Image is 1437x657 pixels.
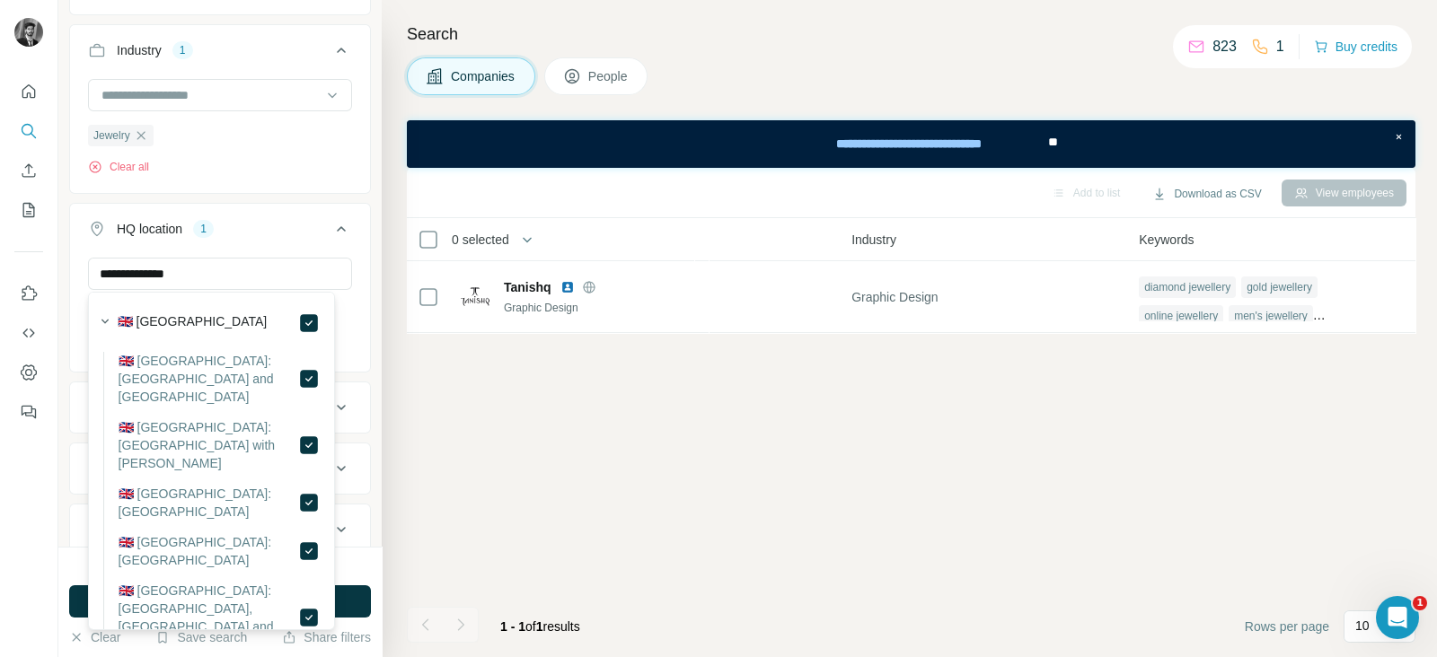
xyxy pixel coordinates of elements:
p: 1 [1276,36,1284,57]
div: diamond jewellery [1139,276,1236,298]
span: People [588,67,630,85]
iframe: Banner [407,120,1415,168]
label: 🇬🇧 [GEOGRAPHIC_DATA]: [GEOGRAPHIC_DATA] [119,533,298,569]
span: Companies [451,67,516,85]
span: 1 [1413,596,1427,610]
div: gold jewellery [1241,276,1318,298]
button: Enrich CSV [14,154,43,187]
div: 1 [193,221,214,237]
p: 10 [1355,617,1370,635]
button: Employees (size) [70,447,370,490]
button: Use Surfe on LinkedIn [14,277,43,310]
button: Feedback [14,396,43,428]
button: HQ location1 [70,207,370,258]
span: 1 - 1 [500,619,525,634]
button: Clear all [88,159,149,175]
button: Buy credits [1314,34,1397,59]
div: online jewellery [1139,305,1223,327]
span: Graphic Design [851,288,939,306]
span: results [500,619,580,634]
div: men's jewellery [1229,305,1313,327]
label: 🇬🇧 [GEOGRAPHIC_DATA]: [GEOGRAPHIC_DATA] and [GEOGRAPHIC_DATA] [119,352,298,406]
h4: Search [407,22,1415,47]
button: Quick start [14,75,43,108]
button: Industry1 [70,29,370,79]
img: LinkedIn logo [560,280,575,294]
label: 🇬🇧 [GEOGRAPHIC_DATA]: [GEOGRAPHIC_DATA], [GEOGRAPHIC_DATA] and [GEOGRAPHIC_DATA] [119,582,298,653]
button: My lists [14,194,43,226]
label: 🇬🇧 [GEOGRAPHIC_DATA]: [GEOGRAPHIC_DATA] [119,485,298,521]
img: Logo of Tanishq [461,287,489,306]
div: Graphic Design [504,300,698,316]
button: Search [14,115,43,147]
button: Technologies [70,508,370,551]
button: Use Surfe API [14,317,43,349]
button: Clear [69,628,120,646]
label: 🇬🇧 [GEOGRAPHIC_DATA] [118,312,268,334]
span: Tanishq [504,278,551,296]
button: Download as CSV [1140,180,1274,207]
span: of [525,619,536,634]
button: Annual revenue ($) [70,386,370,429]
iframe: Intercom live chat [1376,596,1419,639]
div: HQ location [117,220,182,238]
span: Jewelry [93,127,130,144]
span: Industry [851,231,896,249]
span: 1 [536,619,543,634]
div: 1 [172,42,193,58]
span: 0 selected [452,231,509,249]
img: Avatar [14,18,43,47]
span: Rows per page [1245,618,1329,635]
p: 823 [1212,36,1237,57]
button: Share filters [282,628,371,646]
div: Industry [117,41,162,59]
button: Save search [155,628,247,646]
button: Run search [69,585,371,618]
button: Dashboard [14,356,43,389]
label: 🇬🇧 [GEOGRAPHIC_DATA]: [GEOGRAPHIC_DATA] with [PERSON_NAME] [119,418,298,472]
span: Keywords [1139,231,1194,249]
